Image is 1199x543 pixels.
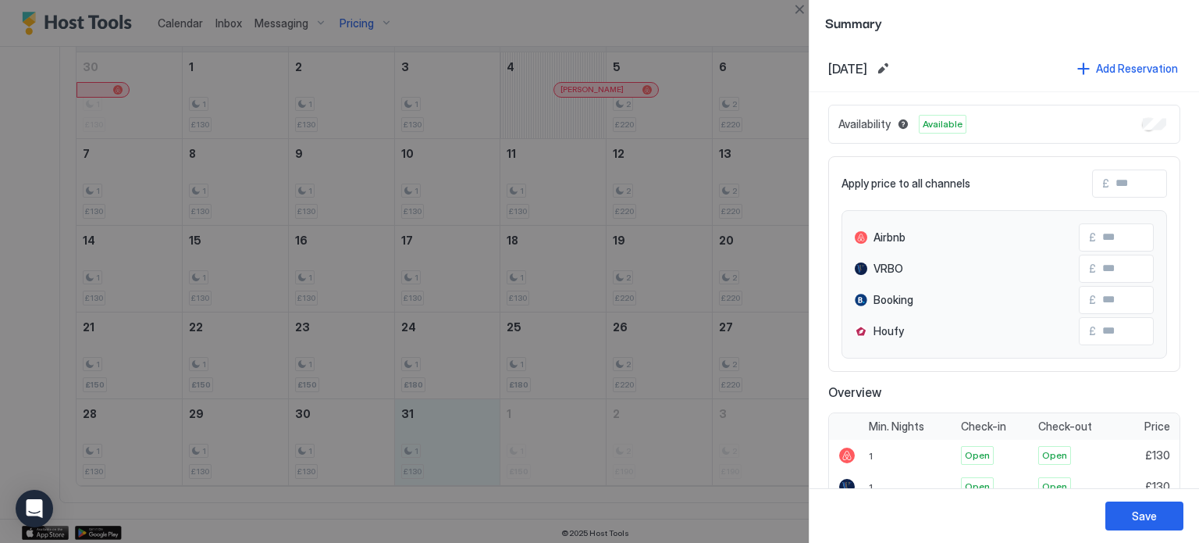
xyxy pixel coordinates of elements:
span: Check-out [1038,420,1092,434]
span: Open [1042,448,1067,463]
span: [DATE] [828,61,867,77]
span: Open [965,480,990,494]
span: £130 [1145,448,1170,463]
span: £ [1089,293,1096,307]
span: Overview [828,384,1180,400]
span: £ [1089,230,1096,245]
span: £130 [1145,480,1170,494]
span: £ [1102,177,1109,191]
span: Min. Nights [869,420,924,434]
button: Edit date range [873,59,892,78]
span: Availability [838,117,891,131]
span: £ [1089,324,1096,338]
div: Save [1132,508,1157,524]
span: Houfy [873,324,904,338]
span: Check-in [961,420,1006,434]
span: 1 [869,481,873,493]
div: Add Reservation [1096,60,1178,77]
button: Save [1105,502,1183,530]
span: 1 [869,450,873,462]
div: Open Intercom Messenger [16,490,53,527]
span: Booking [873,293,913,307]
button: Blocked dates override all pricing rules and remain unavailable until manually unblocked [894,115,913,134]
span: Available [923,117,962,131]
span: £ [1089,262,1096,276]
span: Summary [825,13,1183,32]
button: Add Reservation [1075,58,1180,79]
span: Apply price to all channels [841,177,970,191]
span: Price [1144,420,1170,434]
span: Airbnb [873,230,905,245]
span: Open [965,448,990,463]
span: Open [1042,480,1067,494]
span: VRBO [873,262,903,276]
